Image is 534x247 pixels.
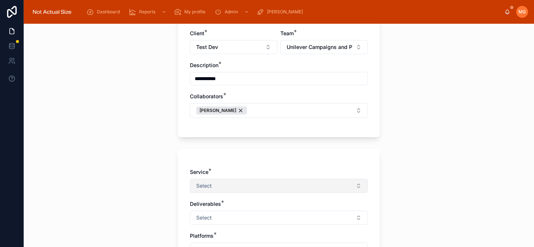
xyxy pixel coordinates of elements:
span: [PERSON_NAME] [267,9,303,15]
span: [PERSON_NAME] [200,108,236,113]
a: My profile [172,5,211,19]
span: Collaborators [190,93,223,99]
a: Reports [126,5,170,19]
div: scrollable content [80,4,504,20]
span: Unilever Campaigns and Projects [287,43,353,51]
span: Admin [225,9,238,15]
span: Platforms [190,233,214,239]
button: Select Button [190,179,368,193]
button: Select Button [190,103,368,118]
button: Select Button [190,211,368,225]
span: Service [190,169,208,175]
span: My profile [184,9,205,15]
span: Team [280,30,294,36]
a: [PERSON_NAME] [254,5,308,19]
span: Description [190,62,218,68]
img: App logo [30,6,75,18]
a: Dashboard [84,5,125,19]
span: Deliverables [190,201,221,207]
span: Test Dev [196,43,218,51]
span: Select [196,182,212,190]
span: Select [196,214,212,221]
button: Unselect 9 [196,106,247,115]
span: MG [518,9,526,15]
span: Dashboard [97,9,120,15]
button: Select Button [280,40,368,54]
span: Reports [139,9,155,15]
span: Client [190,30,204,36]
button: Select Button [190,40,277,54]
a: Admin [212,5,253,19]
